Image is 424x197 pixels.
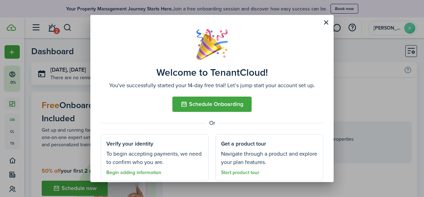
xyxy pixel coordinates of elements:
[156,67,268,78] well-done-title: Welcome to TenantCloud!
[106,170,161,175] a: Begin adding information
[221,170,259,175] a: Start product tour
[101,119,323,127] well-done-separator: Or
[106,140,153,148] well-done-section-title: Verify your identity
[172,97,252,112] button: Schedule Onboarding
[196,29,228,60] img: Well done!
[320,17,332,28] button: Close modal
[109,81,315,90] well-done-description: You've successfully started your 14-day free trial! Let’s jump start your account set up.
[106,150,203,166] well-done-section-description: To begin accepting payments, we need to confirm who you are.
[221,150,318,166] well-done-section-description: Navigate through a product and explore your plan features.
[221,140,266,148] well-done-section-title: Get a product tour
